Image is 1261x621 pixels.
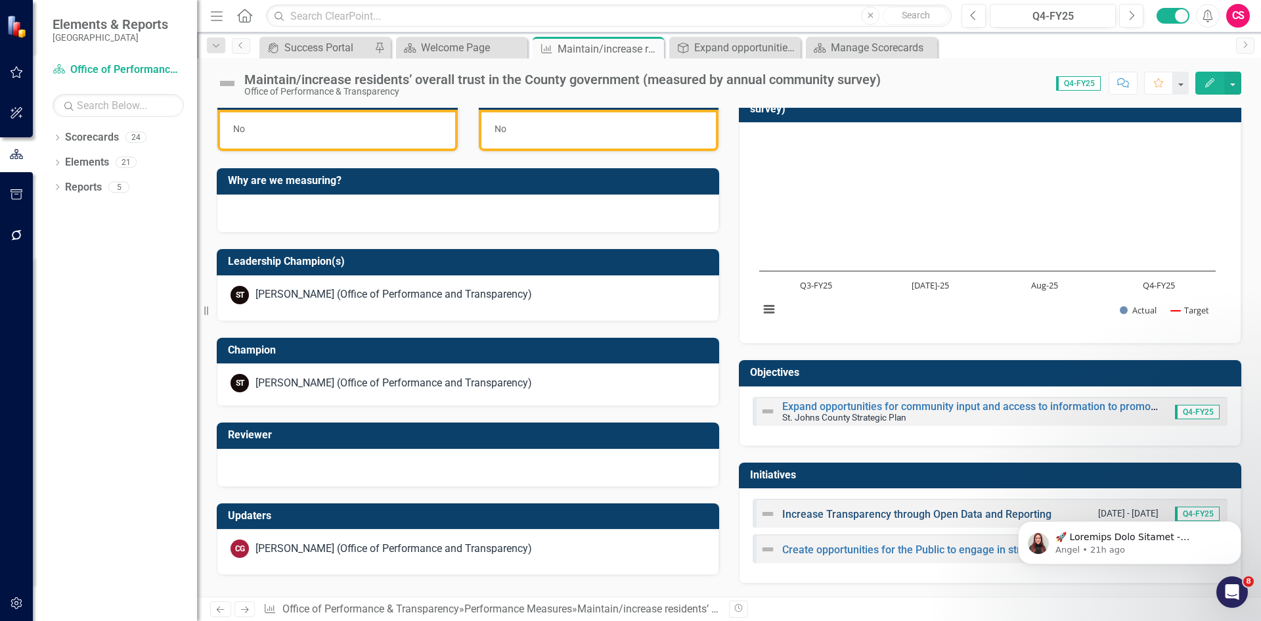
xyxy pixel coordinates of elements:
[1175,405,1220,419] span: Q4-FY25
[912,279,949,291] text: [DATE]-25
[53,32,168,43] small: [GEOGRAPHIC_DATA]
[1226,4,1250,28] button: CS
[760,300,778,319] button: View chart menu, Chart
[263,39,371,56] a: Success Portal
[753,133,1228,330] div: Chart. Highcharts interactive chart.
[421,39,524,56] div: Welcome Page
[760,541,776,557] img: Not Defined
[750,91,1235,114] h3: Maintain/increase residents’ overall trust in the County government (measured by annual community...
[694,39,797,56] div: Expand opportunities for community input and access to information to promote awareness and under...
[782,508,1051,520] a: Increase Transparency through Open Data and Reporting
[53,16,168,32] span: Elements & Reports
[495,124,506,134] span: No
[1143,279,1175,291] text: Q4-FY25
[760,403,776,419] img: Not Defined
[6,14,30,39] img: ClearPoint Strategy
[673,39,797,56] a: Expand opportunities for community input and access to information to promote awareness and under...
[809,39,934,56] a: Manage Scorecards
[750,469,1235,481] h3: Initiatives
[464,603,572,615] a: Performance Measures
[782,412,906,423] small: St. Johns County Strategic Plan
[902,10,930,20] span: Search
[263,602,719,617] div: » »
[65,180,102,195] a: Reports
[228,510,713,522] h3: Updaters
[57,51,227,62] p: Message from Angel, sent 21h ago
[255,376,532,391] div: [PERSON_NAME] (Office of Performance and Transparency)
[577,603,1080,615] div: Maintain/increase residents’ overall trust in the County government (measured by annual community...
[108,181,129,193] div: 5
[1216,576,1248,608] iframe: Intercom live chat
[1171,304,1210,316] button: Show Target
[255,541,532,557] div: [PERSON_NAME] (Office of Performance and Transparency)
[399,39,524,56] a: Welcome Page
[800,279,832,291] text: Q3-FY25
[244,87,881,97] div: Office of Performance & Transparency
[231,540,249,558] div: CG
[53,62,184,78] a: Office of Performance & Transparency
[1243,576,1254,587] span: 8
[994,9,1111,24] div: Q4-FY25
[1031,279,1058,291] text: Aug-25
[1056,76,1101,91] span: Q4-FY25
[1120,304,1157,316] button: Show Actual
[255,287,532,302] div: [PERSON_NAME] (Office of Performance and Transparency)
[782,543,1182,556] a: Create opportunities for the Public to engage in strategic planning for the community
[244,72,881,87] div: Maintain/increase residents’ overall trust in the County government (measured by annual community...
[65,130,119,145] a: Scorecards
[282,603,459,615] a: Office of Performance & Transparency
[558,41,661,57] div: Maintain/increase residents’ overall trust in the County government (measured by annual community...
[228,344,713,356] h3: Champion
[228,256,713,267] h3: Leadership Champion(s)
[233,124,245,134] span: No
[883,7,948,25] button: Search
[116,157,137,168] div: 21
[750,367,1235,379] h3: Objectives
[231,374,249,392] div: ST
[228,429,713,441] h3: Reviewer
[990,4,1116,28] button: Q4-FY25
[231,286,249,304] div: ST
[217,73,238,94] img: Not Defined
[831,39,934,56] div: Manage Scorecards
[998,494,1261,586] iframe: Intercom notifications message
[65,155,109,170] a: Elements
[760,506,776,522] img: Not Defined
[53,94,184,117] input: Search Below...
[228,175,713,187] h3: Why are we measuring?
[284,39,371,56] div: Success Portal
[266,5,952,28] input: Search ClearPoint...
[753,133,1222,330] svg: Interactive chart
[125,132,146,143] div: 24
